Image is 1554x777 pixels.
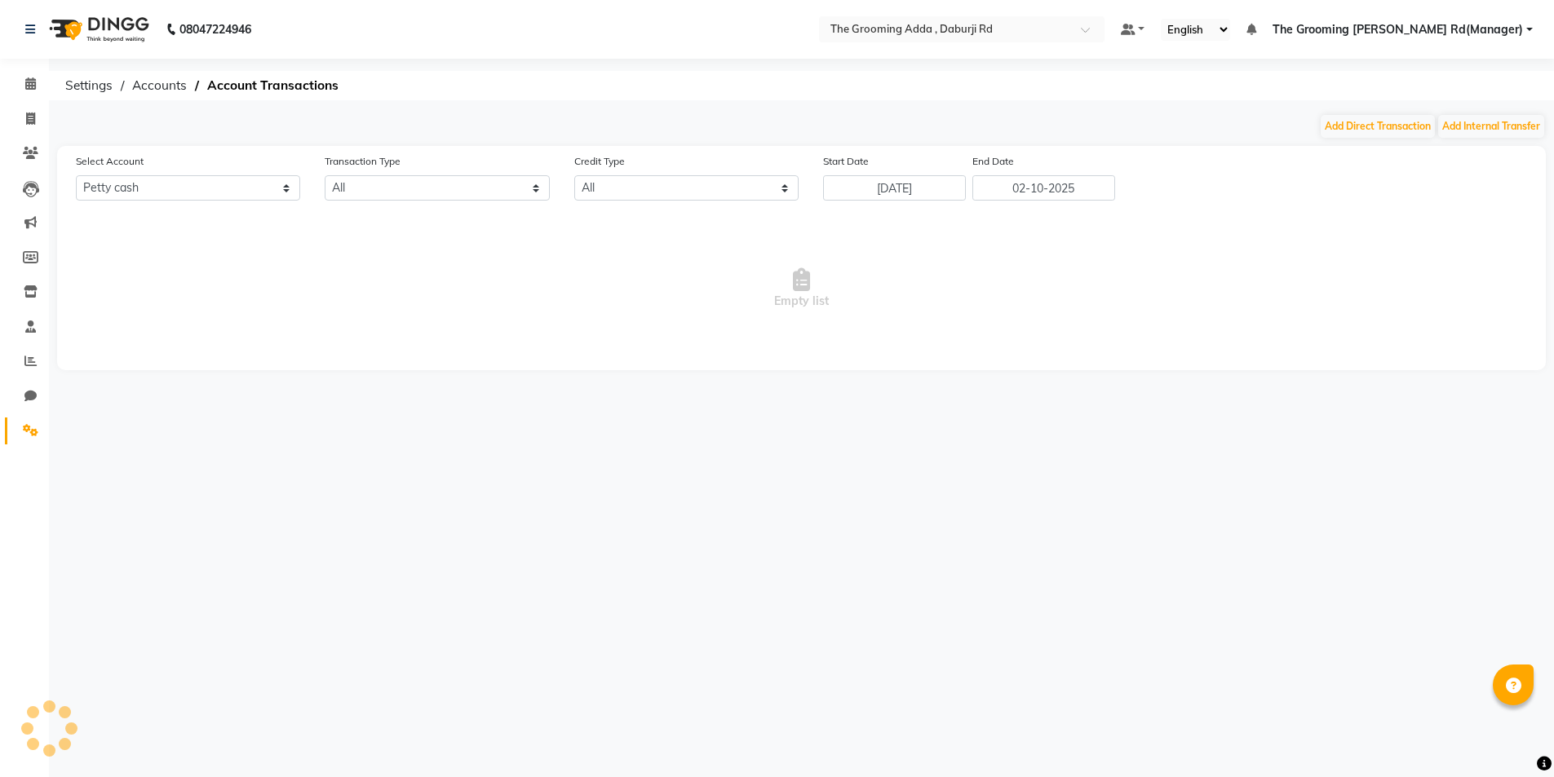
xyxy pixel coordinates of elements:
span: Empty list [57,207,1546,370]
input: End Date [972,175,1115,201]
label: Start Date [823,154,869,169]
span: Settings [57,71,121,100]
b: 08047224946 [179,7,251,52]
label: End Date [972,154,1014,169]
label: Select Account [76,154,144,169]
input: Start Date [823,175,966,201]
button: Add Internal Transfer [1438,115,1544,138]
span: Account Transactions [199,71,347,100]
span: Accounts [124,71,195,100]
button: Add Direct Transaction [1321,115,1435,138]
span: The Grooming [PERSON_NAME] Rd(Manager) [1273,21,1523,38]
img: logo [42,7,153,52]
label: Credit Type [574,154,625,169]
iframe: chat widget [1485,712,1538,761]
label: Transaction Type [325,154,401,169]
